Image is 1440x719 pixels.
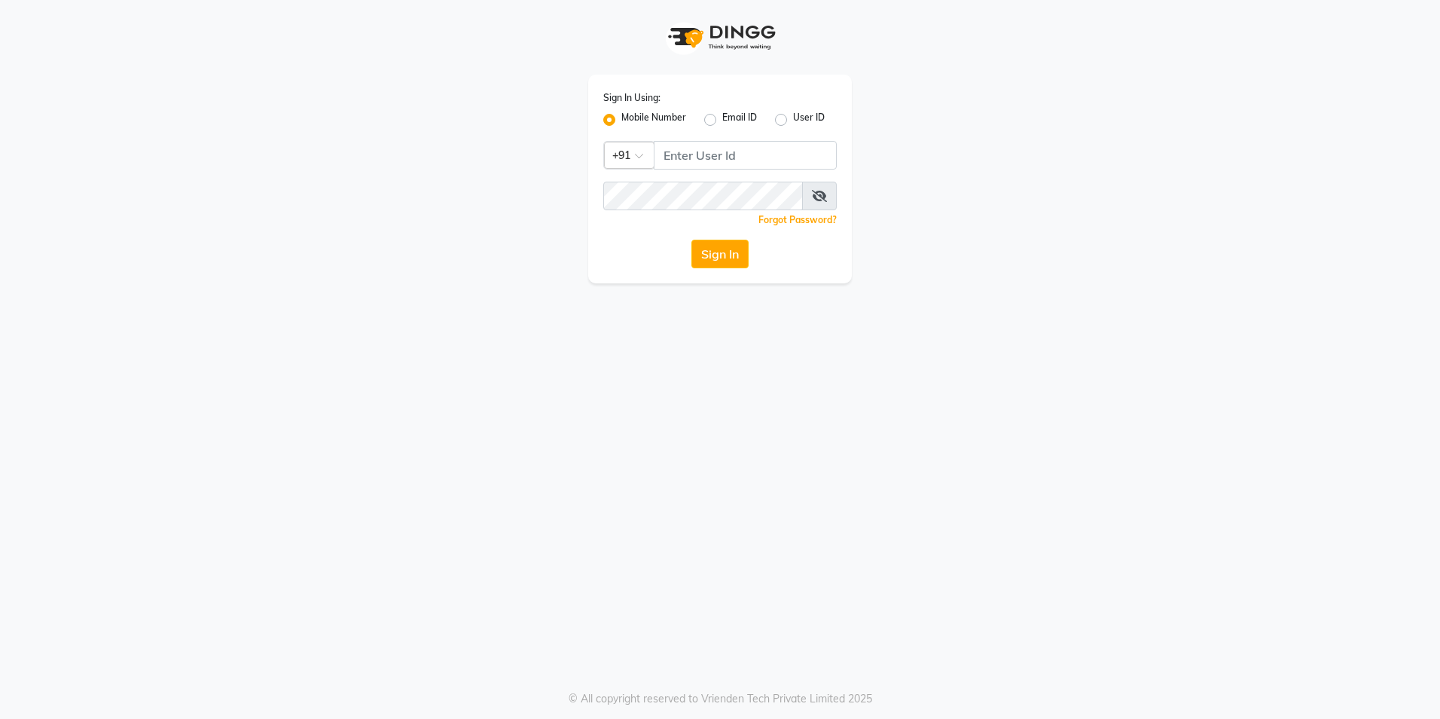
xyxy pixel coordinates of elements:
input: Username [603,182,803,210]
button: Sign In [691,240,749,268]
a: Forgot Password? [758,214,837,225]
label: Sign In Using: [603,91,661,105]
input: Username [654,141,837,170]
label: Mobile Number [621,111,686,129]
label: User ID [793,111,825,129]
img: logo1.svg [660,15,780,60]
label: Email ID [722,111,757,129]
